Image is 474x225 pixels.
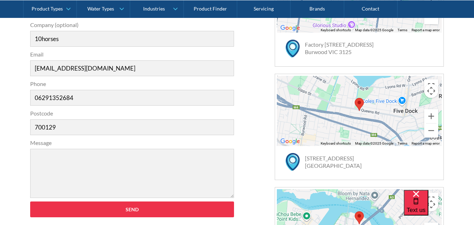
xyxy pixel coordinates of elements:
label: Phone [30,80,234,88]
img: map marker icon [286,153,300,171]
label: Postcode [30,109,234,118]
img: Google [279,24,302,33]
label: Message [30,139,234,147]
a: Terms (opens in new tab) [398,141,407,145]
a: Report a map error [412,28,440,32]
a: Open this area in Google Maps (opens a new window) [279,24,302,33]
span: Map data ©2025 Google [355,141,393,145]
a: Open this area in Google Maps (opens a new window) [279,137,302,146]
img: Google [279,137,302,146]
label: Email [30,50,234,59]
a: Report a map error [412,141,440,145]
input: Send [30,201,234,217]
button: Keyboard shortcuts [321,28,351,33]
a: Factory [STREET_ADDRESS]Burwood VIC 3125 [305,41,374,55]
iframe: podium webchat widget bubble [404,190,474,225]
div: Map pin [355,211,364,224]
button: Toggle fullscreen view [424,79,438,93]
div: Product Types [32,6,63,12]
div: Map pin [355,98,364,111]
span: Map data ©2025 Google [355,28,393,32]
div: Water Types [87,6,114,12]
a: [STREET_ADDRESS][GEOGRAPHIC_DATA] [305,155,362,169]
div: Industries [143,6,165,12]
label: Company (optional) [30,21,234,29]
img: map marker icon [286,40,300,58]
button: Keyboard shortcuts [321,141,351,146]
button: Zoom in [424,109,438,123]
button: Zoom out [424,124,438,138]
a: Terms (opens in new tab) [398,28,407,32]
button: Map camera controls [424,84,438,98]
